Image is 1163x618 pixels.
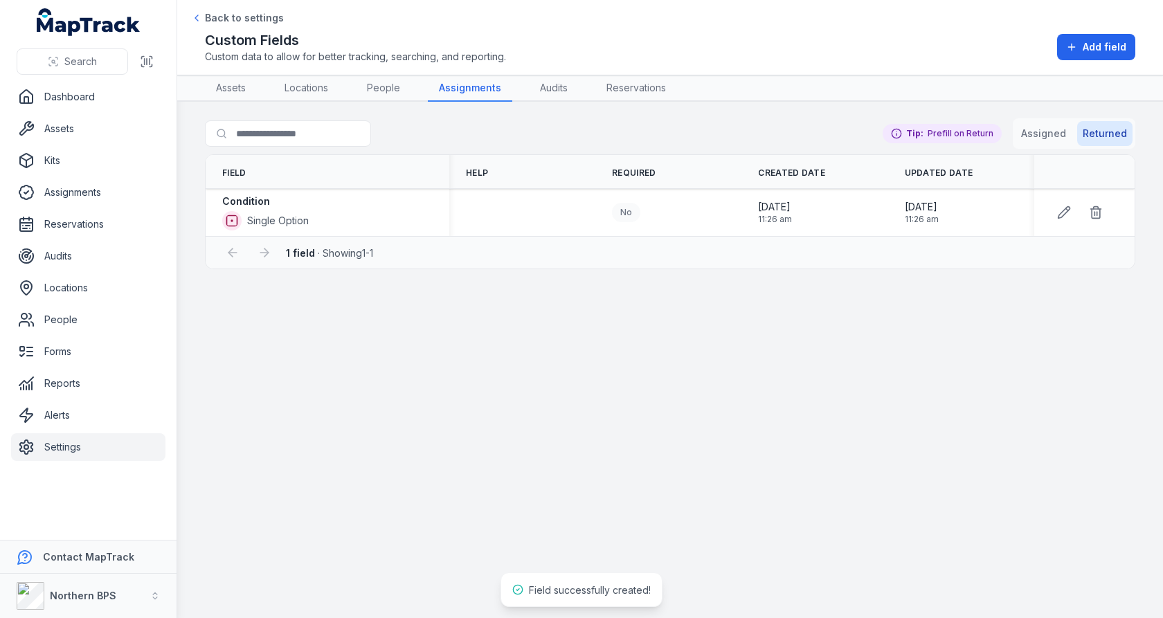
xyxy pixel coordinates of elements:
span: 11:26 am [905,214,939,225]
span: Required [612,167,656,179]
span: Single Option [247,214,309,228]
h2: Custom Fields [205,30,506,50]
span: Search [64,55,97,69]
strong: Contact MapTrack [43,551,134,563]
a: Reports [11,370,165,397]
span: 11:26 am [758,214,792,225]
div: Prefill on Return [883,124,1002,143]
strong: Tip: [906,128,923,139]
a: Assets [205,75,257,102]
div: No [612,203,640,222]
span: Updated Date [905,167,973,179]
button: Returned [1077,121,1133,146]
time: 05/09/2025, 11:26:50 am [758,200,792,225]
span: Help [466,167,488,179]
a: Assignments [11,179,165,206]
span: Created Date [758,167,825,179]
span: [DATE] [758,200,792,214]
button: Search [17,48,128,75]
span: Back to settings [205,11,284,25]
time: 05/09/2025, 11:26:50 am [905,200,939,225]
span: Field [222,167,246,179]
a: Locations [11,274,165,302]
a: Forms [11,338,165,365]
a: Reservations [11,210,165,238]
strong: Northern BPS [50,590,116,601]
span: [DATE] [905,200,939,214]
span: Field successfully created! [529,584,651,596]
button: Assigned [1016,121,1072,146]
a: Audits [11,242,165,270]
a: Alerts [11,401,165,429]
strong: Condition [222,194,270,208]
a: People [11,306,165,334]
a: Locations [273,75,339,102]
a: Assignments [428,75,512,102]
a: Dashboard [11,83,165,111]
a: Audits [529,75,579,102]
button: Add field [1057,34,1135,60]
a: Settings [11,433,165,461]
a: People [356,75,411,102]
span: Add field [1083,40,1126,54]
strong: 1 field [286,247,315,259]
a: Reservations [595,75,677,102]
a: MapTrack [37,8,141,36]
span: · Showing 1 - 1 [286,247,373,259]
a: Back to settings [191,11,284,25]
span: Custom data to allow for better tracking, searching, and reporting. [205,50,506,64]
a: Assets [11,115,165,143]
a: Kits [11,147,165,174]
